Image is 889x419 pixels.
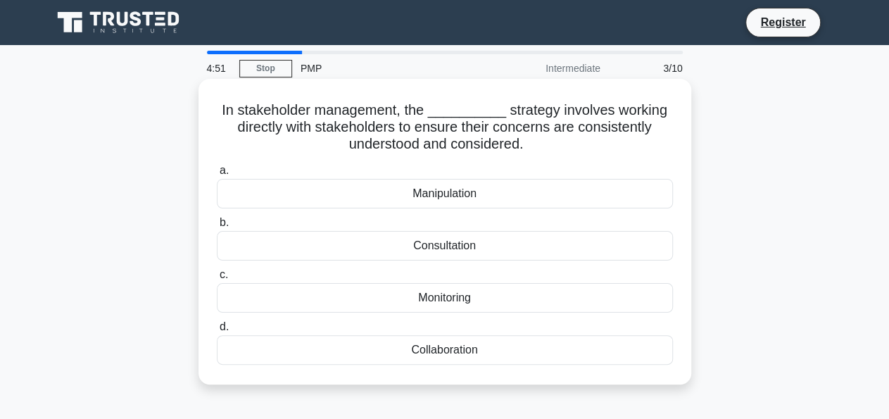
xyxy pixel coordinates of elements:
a: Stop [239,60,292,77]
div: 3/10 [609,54,691,82]
div: 4:51 [198,54,239,82]
span: a. [220,164,229,176]
div: Intermediate [486,54,609,82]
h5: In stakeholder management, the __________ strategy involves working directly with stakeholders to... [215,101,674,154]
a: Register [752,13,814,31]
div: Collaboration [217,335,673,365]
span: b. [220,216,229,228]
span: c. [220,268,228,280]
div: Manipulation [217,179,673,208]
div: PMP [292,54,486,82]
div: Consultation [217,231,673,261]
span: d. [220,320,229,332]
div: Monitoring [217,283,673,313]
